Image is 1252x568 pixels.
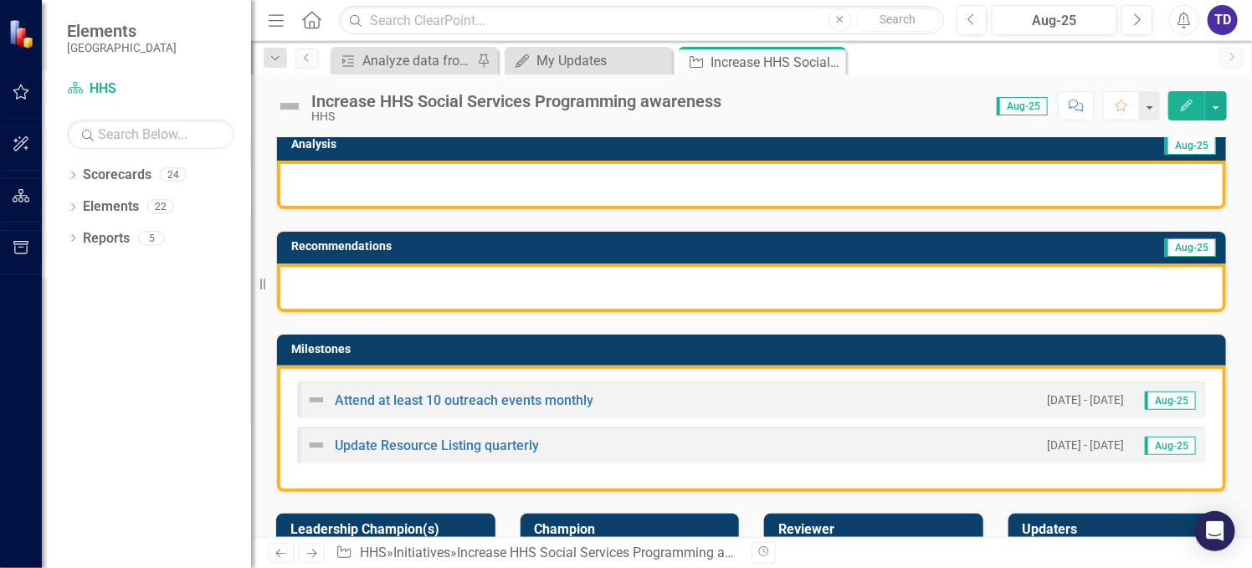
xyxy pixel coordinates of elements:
[160,168,187,182] div: 24
[536,50,668,71] div: My Updates
[1145,391,1196,410] span: Aug-25
[290,522,487,537] h3: Leadership Champion(s)
[83,197,139,217] a: Elements
[1165,136,1216,155] span: Aug-25
[291,343,1218,356] h3: Milestones
[998,11,1111,31] div: Aug-25
[83,166,151,185] a: Scorecards
[360,545,387,560] a: HHS
[1023,522,1219,537] h3: Updaters
[276,93,303,120] img: Not Defined
[1165,238,1216,257] span: Aug-25
[67,79,234,99] a: HHS
[362,50,473,71] div: Analyze data from Q3 FY 25 to see trend
[291,138,719,151] h3: Analysis
[997,97,1048,115] span: Aug-25
[306,390,326,410] img: Not Defined
[1047,438,1124,453] small: [DATE] - [DATE]
[335,50,473,71] a: Analyze data from Q3 FY 25 to see trend
[992,5,1117,35] button: Aug-25
[509,50,668,71] a: My Updates
[880,13,916,26] span: Search
[306,435,326,455] img: Not Defined
[711,52,842,73] div: Increase HHS Social Services Programming awareness
[335,438,539,453] a: Update Resource Listing quarterly
[336,544,739,563] div: » »
[311,110,721,123] div: HHS
[1145,437,1196,455] span: Aug-25
[1047,392,1124,408] small: [DATE] - [DATE]
[291,240,899,253] h3: Recommendations
[457,545,781,560] div: Increase HHS Social Services Programming awareness
[147,200,174,214] div: 22
[1208,5,1238,35] button: TD
[778,522,975,537] h3: Reviewer
[311,92,721,110] div: Increase HHS Social Services Programming awareness
[67,21,177,41] span: Elements
[83,229,130,248] a: Reports
[67,120,234,149] input: Search Below...
[393,545,450,560] a: Initiatives
[67,41,177,54] small: [GEOGRAPHIC_DATA]
[535,522,731,537] h3: Champion
[8,19,38,49] img: ClearPoint Strategy
[856,8,940,32] button: Search
[335,392,593,408] a: Attend at least 10 outreach events monthly
[138,231,165,245] div: 5
[1195,511,1235,551] div: Open Intercom Messenger
[339,6,943,35] input: Search ClearPoint...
